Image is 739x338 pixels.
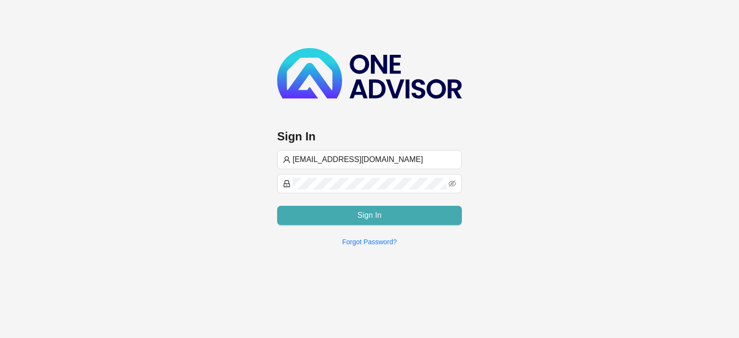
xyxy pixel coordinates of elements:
span: eye-invisible [448,180,456,188]
h3: Sign In [277,129,462,144]
span: Sign In [357,210,382,221]
button: Sign In [277,206,462,225]
input: Username [293,154,456,165]
img: b89e593ecd872904241dc73b71df2e41-logo-dark.svg [277,48,462,99]
a: Forgot Password? [342,238,397,246]
span: user [283,156,291,163]
span: lock [283,180,291,188]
